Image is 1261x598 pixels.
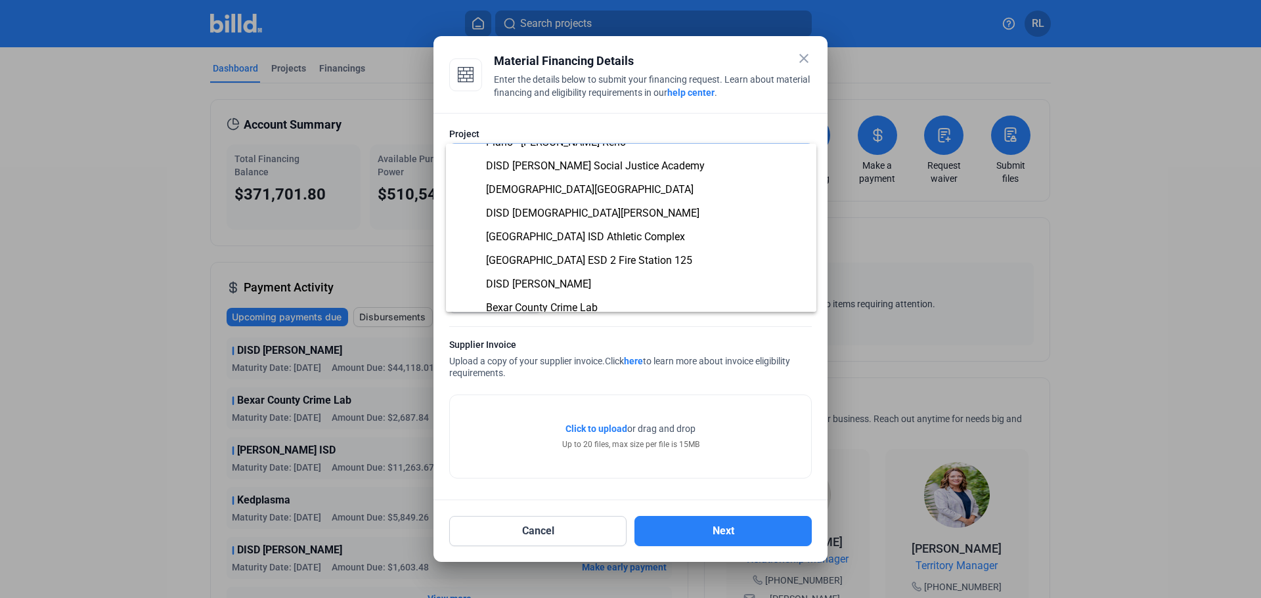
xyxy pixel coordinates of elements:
[486,301,598,314] span: Bexar County Crime Lab
[486,278,591,290] span: DISD [PERSON_NAME]
[486,160,705,172] span: DISD [PERSON_NAME] Social Justice Academy
[486,254,692,267] span: [GEOGRAPHIC_DATA] ESD 2 Fire Station 125
[486,207,699,219] span: DISD [DEMOGRAPHIC_DATA][PERSON_NAME]
[486,183,694,196] span: [DEMOGRAPHIC_DATA][GEOGRAPHIC_DATA]
[486,230,685,243] span: [GEOGRAPHIC_DATA] ISD Athletic Complex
